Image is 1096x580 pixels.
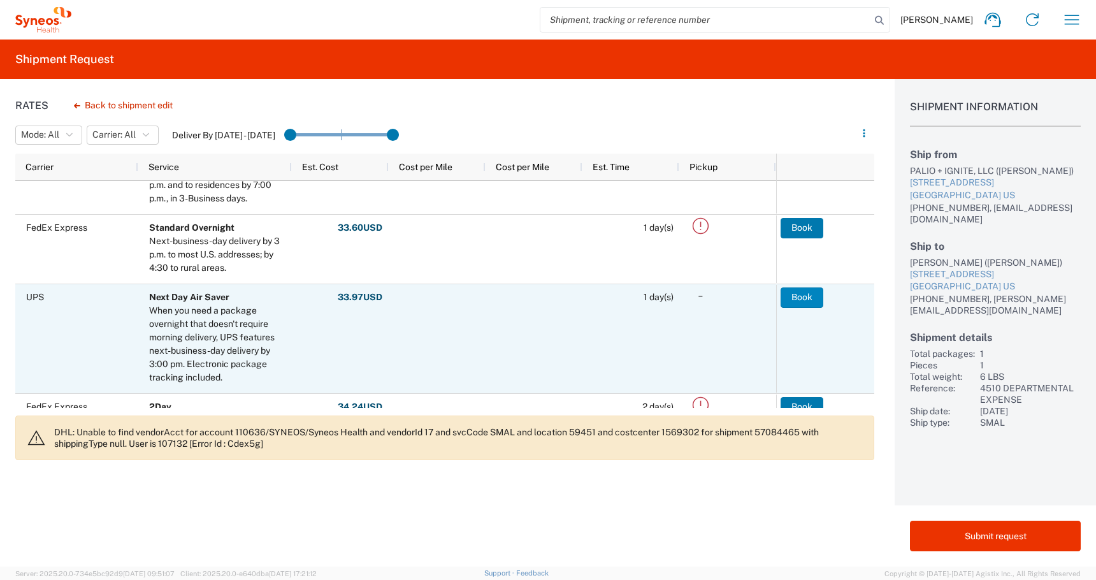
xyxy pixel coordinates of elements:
[910,101,1081,127] h1: Shipment Information
[980,382,1081,405] div: 4510 DEPARTMENTAL EXPENSE
[910,177,1081,201] a: [STREET_ADDRESS][GEOGRAPHIC_DATA] US
[644,222,674,233] span: 1 day(s)
[337,397,383,417] button: 34.24USD
[54,426,863,449] p: DHL: Unable to find vendorAcct for account 110636/SYNEOS/Syneos Health and vendorId 17 and svcCod...
[25,162,54,172] span: Carrier
[180,570,317,577] span: Client: 2025.20.0-e640dba
[910,331,1081,344] h2: Shipment details
[910,405,975,417] div: Ship date:
[15,52,114,67] h2: Shipment Request
[149,165,286,205] div: Delivery to businesses by 4:30 p.m. and to residences by 7:00 p.m., in 3-Business days.
[910,268,1081,293] a: [STREET_ADDRESS][GEOGRAPHIC_DATA] US
[148,162,179,172] span: Service
[910,417,975,428] div: Ship type:
[64,94,183,117] button: Back to shipment edit
[484,569,516,577] a: Support
[338,222,382,234] strong: 33.60 USD
[149,292,229,302] b: Next Day Air Saver
[92,129,136,141] span: Carrier: All
[980,405,1081,417] div: [DATE]
[172,129,275,141] label: Deliver By [DATE] - [DATE]
[980,371,1081,382] div: 6 LBS
[149,222,234,233] b: Standard Overnight
[910,177,1081,189] div: [STREET_ADDRESS]
[980,359,1081,371] div: 1
[642,402,674,412] span: 2 day(s)
[910,521,1081,551] button: Submit request
[302,162,338,172] span: Est. Cost
[910,202,1081,225] div: [PHONE_NUMBER], [EMAIL_ADDRESS][DOMAIN_NAME]
[15,99,48,112] h1: Rates
[910,348,975,359] div: Total packages:
[644,292,674,302] span: 1 day(s)
[781,397,823,417] button: Book
[26,292,44,302] span: UPS
[149,402,171,412] b: 2Day
[540,8,870,32] input: Shipment, tracking or reference number
[338,401,382,413] strong: 34.24 USD
[87,126,159,145] button: Carrier: All
[15,126,82,145] button: Mode: All
[781,287,823,308] button: Book
[910,268,1081,281] div: [STREET_ADDRESS]
[910,371,975,382] div: Total weight:
[910,382,975,405] div: Reference:
[910,149,1081,161] h2: Ship from
[399,162,452,172] span: Cost per Mile
[15,570,175,577] span: Server: 2025.20.0-734e5bc92d9
[123,570,175,577] span: [DATE] 09:51:07
[338,291,382,303] strong: 33.97 USD
[26,222,87,233] span: FedEx Express
[910,257,1081,268] div: [PERSON_NAME] ([PERSON_NAME])
[980,417,1081,428] div: SMAL
[910,165,1081,177] div: PALIO + IGNITE, LLC ([PERSON_NAME])
[337,287,383,308] button: 33.97USD
[910,359,975,371] div: Pieces
[689,162,717,172] span: Pickup
[910,240,1081,252] h2: Ship to
[593,162,630,172] span: Est. Time
[21,129,59,141] span: Mode: All
[516,569,549,577] a: Feedback
[26,402,87,412] span: FedEx Express
[337,218,383,238] button: 33.60USD
[781,218,823,238] button: Book
[149,235,286,275] div: Next-business-day delivery by 3 p.m. to most U.S. addresses; by 4:30 to rural areas.
[149,304,286,384] div: When you need a package overnight that doesn't require morning delivery, UPS features next-busine...
[884,568,1081,579] span: Copyright © [DATE]-[DATE] Agistix Inc., All Rights Reserved
[910,293,1081,316] div: [PHONE_NUMBER], [PERSON_NAME][EMAIL_ADDRESS][DOMAIN_NAME]
[910,189,1081,202] div: [GEOGRAPHIC_DATA] US
[496,162,549,172] span: Cost per Mile
[269,570,317,577] span: [DATE] 17:21:12
[910,280,1081,293] div: [GEOGRAPHIC_DATA] US
[980,348,1081,359] div: 1
[900,14,973,25] span: [PERSON_NAME]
